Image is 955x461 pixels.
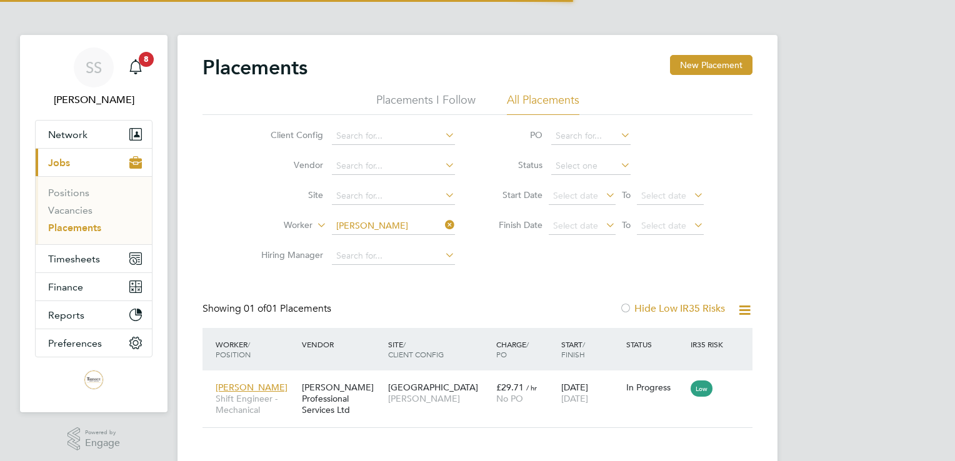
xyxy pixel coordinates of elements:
span: [DATE] [561,393,588,404]
nav: Main navigation [20,35,167,412]
span: No PO [496,393,523,404]
span: SS [86,59,102,76]
span: Select date [641,220,686,231]
span: / Position [216,339,251,359]
span: [PERSON_NAME] [216,382,287,393]
button: New Placement [670,55,752,75]
label: Hide Low IR35 Risks [619,302,725,315]
span: Select date [641,190,686,201]
div: Charge [493,333,558,365]
a: 8 [123,47,148,87]
span: Steve Shine [35,92,152,107]
div: Vendor [299,333,385,355]
input: Search for... [332,217,455,235]
span: Finance [48,281,83,293]
span: Jobs [48,157,70,169]
label: Worker [241,219,312,232]
input: Search for... [332,187,455,205]
span: Select date [553,220,598,231]
span: [PERSON_NAME] [388,393,490,404]
label: Start Date [486,189,542,201]
a: Placements [48,222,101,234]
label: Hiring Manager [251,249,323,260]
span: Reports [48,309,84,321]
div: [PERSON_NAME] Professional Services Ltd [299,375,385,422]
input: Search for... [551,127,631,145]
span: 01 Placements [244,302,331,315]
div: Jobs [36,176,152,244]
label: Client Config [251,129,323,141]
span: Network [48,129,87,141]
a: [PERSON_NAME]Shift Engineer - Mechanical[PERSON_NAME] Professional Services Ltd[GEOGRAPHIC_DATA][... [212,375,752,385]
button: Reports [36,301,152,329]
span: Powered by [85,427,120,438]
input: Search for... [332,157,455,175]
label: Status [486,159,542,171]
a: Powered byEngage [67,427,121,451]
label: Site [251,189,323,201]
button: Jobs [36,149,152,176]
li: Placements I Follow [376,92,476,115]
span: Timesheets [48,253,100,265]
a: Positions [48,187,89,199]
button: Preferences [36,329,152,357]
img: trevettgroup-logo-retina.png [84,370,104,390]
span: 01 of [244,302,266,315]
input: Search for... [332,127,455,145]
span: Engage [85,438,120,449]
div: In Progress [626,382,685,393]
span: Preferences [48,337,102,349]
span: Low [691,380,712,397]
div: Showing [202,302,334,315]
span: 8 [139,52,154,67]
a: Go to home page [35,370,152,390]
span: Select date [553,190,598,201]
button: Timesheets [36,245,152,272]
span: / hr [526,383,537,392]
label: PO [486,129,542,141]
span: / PO [496,339,529,359]
span: Shift Engineer - Mechanical [216,393,296,415]
span: / Finish [561,339,585,359]
span: To [618,217,634,233]
div: Worker [212,333,299,365]
li: All Placements [507,92,579,115]
label: Vendor [251,159,323,171]
button: Network [36,121,152,148]
span: / Client Config [388,339,444,359]
input: Search for... [332,247,455,265]
label: Finish Date [486,219,542,230]
a: SS[PERSON_NAME] [35,47,152,107]
a: Vacancies [48,204,92,216]
span: £29.71 [496,382,524,393]
button: Finance [36,273,152,300]
div: IR35 Risk [687,333,731,355]
input: Select one [551,157,631,175]
div: Status [623,333,688,355]
span: To [618,187,634,203]
span: [GEOGRAPHIC_DATA] [388,382,478,393]
div: Start [558,333,623,365]
h2: Placements [202,55,307,80]
div: [DATE] [558,375,623,410]
div: Site [385,333,493,365]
